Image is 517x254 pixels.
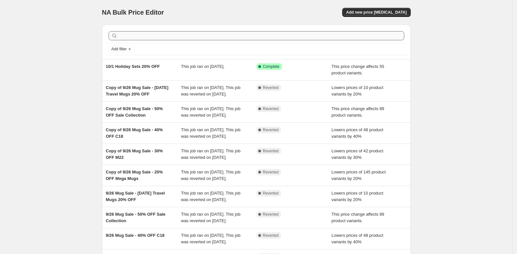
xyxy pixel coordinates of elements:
[106,64,160,69] span: 10/1 Holiday Sets 20% OFF
[263,212,279,217] span: Reverted
[181,85,240,96] span: This job ran on [DATE]. This job was reverted on [DATE].
[181,148,240,160] span: This job ran on [DATE]. This job was reverted on [DATE].
[106,106,163,118] span: Copy of 9/26 Mug Sale - 50% OFF Sale Collection
[263,170,279,175] span: Reverted
[263,106,279,111] span: Reverted
[331,64,384,75] span: This price change affects 55 product variants.
[106,85,169,96] span: Copy of 9/26 Mug Sale - [DATE] Travel Mugs 20% OFF
[331,127,383,139] span: Lowers prices of 48 product variants by 40%
[331,191,383,202] span: Lowers prices of 10 product variants by 20%
[263,64,279,69] span: Complete
[106,148,163,160] span: Copy of 9/26 Mug Sale - 30% OFF M22
[331,170,386,181] span: Lowers prices of 145 product variants by 20%
[109,45,135,53] button: Add filter
[106,233,165,238] span: 9/26 Mug Sale - 40% OFF C18
[102,9,164,16] span: NA Bulk Price Editor
[346,10,407,15] span: Add new price [MEDICAL_DATA]
[331,85,383,96] span: Lowers prices of 10 product variants by 20%
[181,106,240,118] span: This job ran on [DATE]. This job was reverted on [DATE].
[181,191,240,202] span: This job ran on [DATE]. This job was reverted on [DATE].
[331,233,383,244] span: Lowers prices of 48 product variants by 40%
[111,46,127,52] span: Add filter
[263,148,279,154] span: Reverted
[106,170,163,181] span: Copy of 9/26 Mug Sale - 20% OFF Mega Mugs
[342,8,410,17] button: Add new price [MEDICAL_DATA]
[181,170,240,181] span: This job ran on [DATE]. This job was reverted on [DATE].
[181,64,225,69] span: This job ran on [DATE].
[331,212,384,223] span: This price change affects 89 product variants.
[331,148,383,160] span: Lowers prices of 42 product variants by 30%
[106,191,165,202] span: 9/26 Mug Sale - [DATE] Travel Mugs 20% OFF
[331,106,384,118] span: This price change affects 89 product variants.
[263,233,279,238] span: Reverted
[263,191,279,196] span: Reverted
[181,233,240,244] span: This job ran on [DATE]. This job was reverted on [DATE].
[181,212,240,223] span: This job ran on [DATE]. This job was reverted on [DATE].
[263,85,279,90] span: Reverted
[181,127,240,139] span: This job ran on [DATE]. This job was reverted on [DATE].
[106,127,163,139] span: Copy of 9/26 Mug Sale - 40% OFF C18
[106,212,166,223] span: 9/26 Mug Sale - 50% OFF Sale Collection
[263,127,279,133] span: Reverted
